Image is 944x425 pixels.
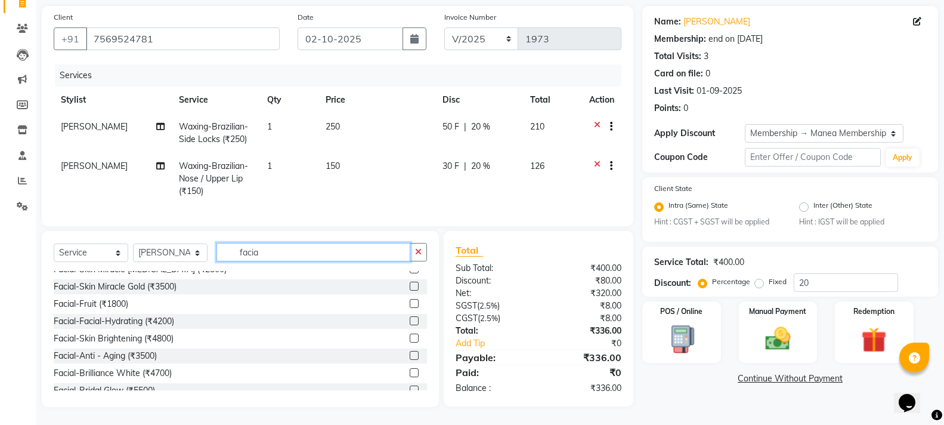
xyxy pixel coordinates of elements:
button: +91 [54,27,87,50]
div: Total: [447,325,538,337]
input: Enter Offer / Coupon Code [745,148,881,167]
img: _gift.svg [853,324,895,355]
div: Services [55,64,630,87]
div: ₹336.00 [538,350,630,365]
a: Continue Without Payment [645,372,936,385]
div: Service Total: [654,256,708,269]
label: Inter (Other) State [813,200,872,214]
div: Apply Discount [654,127,745,140]
span: | [464,160,466,173]
div: Facial-Skin Miracle Gold (₹3500) [54,281,177,293]
th: Stylist [54,87,172,113]
th: Price [318,87,435,113]
small: Hint : IGST will be applied [799,217,926,227]
span: SGST [456,300,477,311]
div: ₹400.00 [538,262,630,275]
div: Coupon Code [654,151,745,164]
div: ₹8.00 [538,312,630,325]
div: Payable: [447,350,538,365]
button: Apply [886,149,920,167]
div: 0 [705,67,710,80]
span: 210 [530,121,544,132]
div: Facial-Skin Brightening (₹4800) [54,332,174,345]
span: 2.5% [480,313,498,323]
div: ₹320.00 [538,287,630,300]
div: ( ) [447,312,538,325]
span: | [464,121,466,133]
div: Membership: [654,33,706,45]
small: Hint : CGST + SGST will be applied [654,217,781,227]
th: Disc [435,87,524,113]
span: Total [456,244,483,257]
th: Service [172,87,260,113]
div: ₹0 [554,337,630,350]
span: 1 [267,161,272,171]
div: ₹336.00 [538,382,630,395]
span: Waxing-Brazilian-Nose / Upper Lip (₹150) [179,161,248,196]
div: ₹0 [538,365,630,380]
span: Waxing-Brazilian-Side Locks (₹250) [179,121,248,144]
label: Client State [654,183,692,194]
label: Manual Payment [749,306,806,317]
label: Fixed [769,276,787,287]
div: 0 [683,102,688,115]
div: Paid: [447,365,538,380]
div: Discount: [654,277,691,290]
img: _pos-terminal.svg [661,324,702,355]
div: Total Visits: [654,50,701,63]
span: 1 [267,121,272,132]
th: Action [582,87,621,113]
div: Facial-Facial-Hydrating (₹4200) [54,315,174,328]
span: 20 % [471,121,490,133]
span: CGST [456,313,478,324]
div: ( ) [447,300,538,312]
span: 250 [326,121,340,132]
label: Intra (Same) State [668,200,728,214]
div: ₹336.00 [538,325,630,337]
div: Facial-Brilliance White (₹4700) [54,367,172,380]
a: [PERSON_NAME] [683,16,750,28]
div: 3 [704,50,708,63]
span: 126 [530,161,544,171]
div: Net: [447,287,538,300]
div: Facial-Bridal Glow (₹5500) [54,384,155,397]
span: [PERSON_NAME] [61,121,128,132]
img: _cash.svg [757,324,798,353]
div: 01-09-2025 [697,85,742,97]
th: Qty [260,87,318,113]
div: end on [DATE] [708,33,763,45]
div: Name: [654,16,681,28]
div: Sub Total: [447,262,538,275]
a: Add Tip [447,337,553,350]
span: [PERSON_NAME] [61,161,128,171]
label: Percentage [712,276,750,287]
span: 20 % [471,160,490,173]
label: Redemption [853,306,895,317]
div: Balance : [447,382,538,395]
div: Last Visit: [654,85,694,97]
th: Total [523,87,582,113]
span: 150 [326,161,340,171]
label: Date [298,12,314,23]
div: Card on file: [654,67,703,80]
span: 50 F [442,121,459,133]
span: 2.5% [479,301,497,310]
label: POS / Online [660,306,702,317]
iframe: chat widget [894,377,932,413]
div: Points: [654,102,681,115]
div: ₹80.00 [538,275,630,287]
div: Facial-Fruit (₹1800) [54,298,128,310]
input: Search by Name/Mobile/Email/Code [86,27,280,50]
span: 30 F [442,160,459,173]
label: Invoice Number [444,12,496,23]
div: Facial-Anti - Aging (₹3500) [54,350,157,362]
input: Search or Scan [216,243,410,261]
div: ₹400.00 [713,256,744,269]
label: Client [54,12,73,23]
div: ₹8.00 [538,300,630,312]
div: Discount: [447,275,538,287]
